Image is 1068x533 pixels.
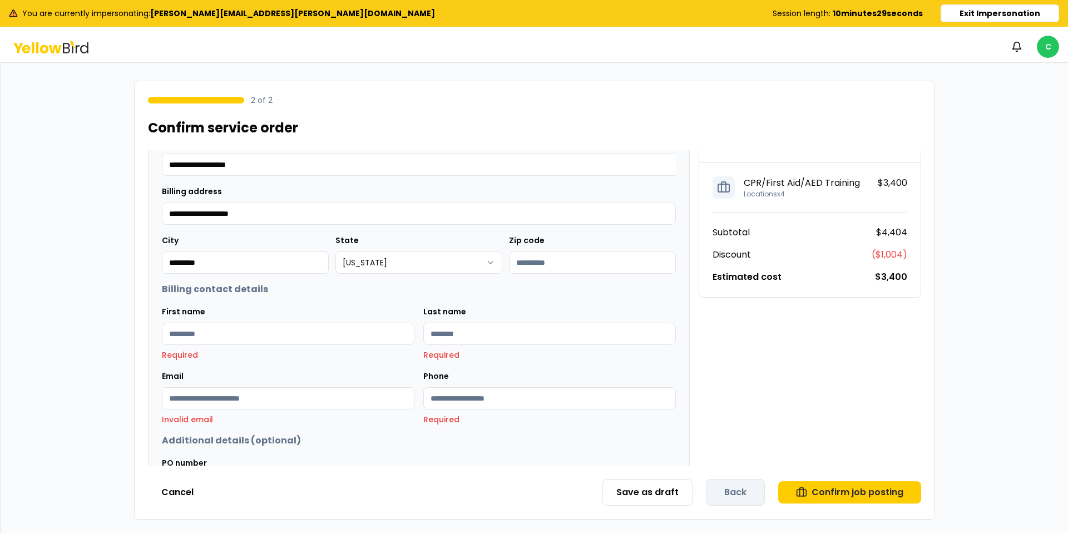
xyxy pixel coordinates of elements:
h2: Billing contact details [162,283,676,296]
p: Invalid email [162,414,414,425]
button: Exit Impersonation [941,4,1059,22]
button: Confirm job posting [778,481,921,504]
label: First name [162,306,205,317]
button: Save as draft [602,479,693,506]
span: You are currently impersonating: [22,8,435,19]
button: Cancel [148,481,207,504]
label: Zip code [509,235,545,246]
p: $3,400 [878,176,907,190]
b: [PERSON_NAME][EMAIL_ADDRESS][PERSON_NAME][DOMAIN_NAME] [150,8,435,19]
p: 2 of 2 [251,95,273,106]
p: $3,400 [875,270,907,284]
p: Subtotal [713,226,750,239]
p: Estimated cost [713,270,782,284]
label: Phone [423,371,449,382]
p: Required [423,349,676,361]
div: Session length: [773,8,923,19]
label: Last name [423,306,466,317]
label: City [162,235,179,246]
p: CPR/First Aid/AED Training [744,176,860,190]
p: Required [423,414,676,425]
span: C [1037,36,1059,58]
b: 10 minutes 29 seconds [833,8,923,19]
h1: Confirm service order [148,119,298,137]
label: Billing address [162,186,222,197]
p: Locations x 4 [744,190,785,199]
p: $4,404 [876,226,907,239]
p: ( $1,004 ) [872,248,907,261]
label: State [335,235,359,246]
label: Email [162,371,184,382]
p: Discount [713,248,751,261]
h2: Additional details (optional) [162,434,676,447]
label: PO number [162,457,207,468]
p: Required [162,349,414,361]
